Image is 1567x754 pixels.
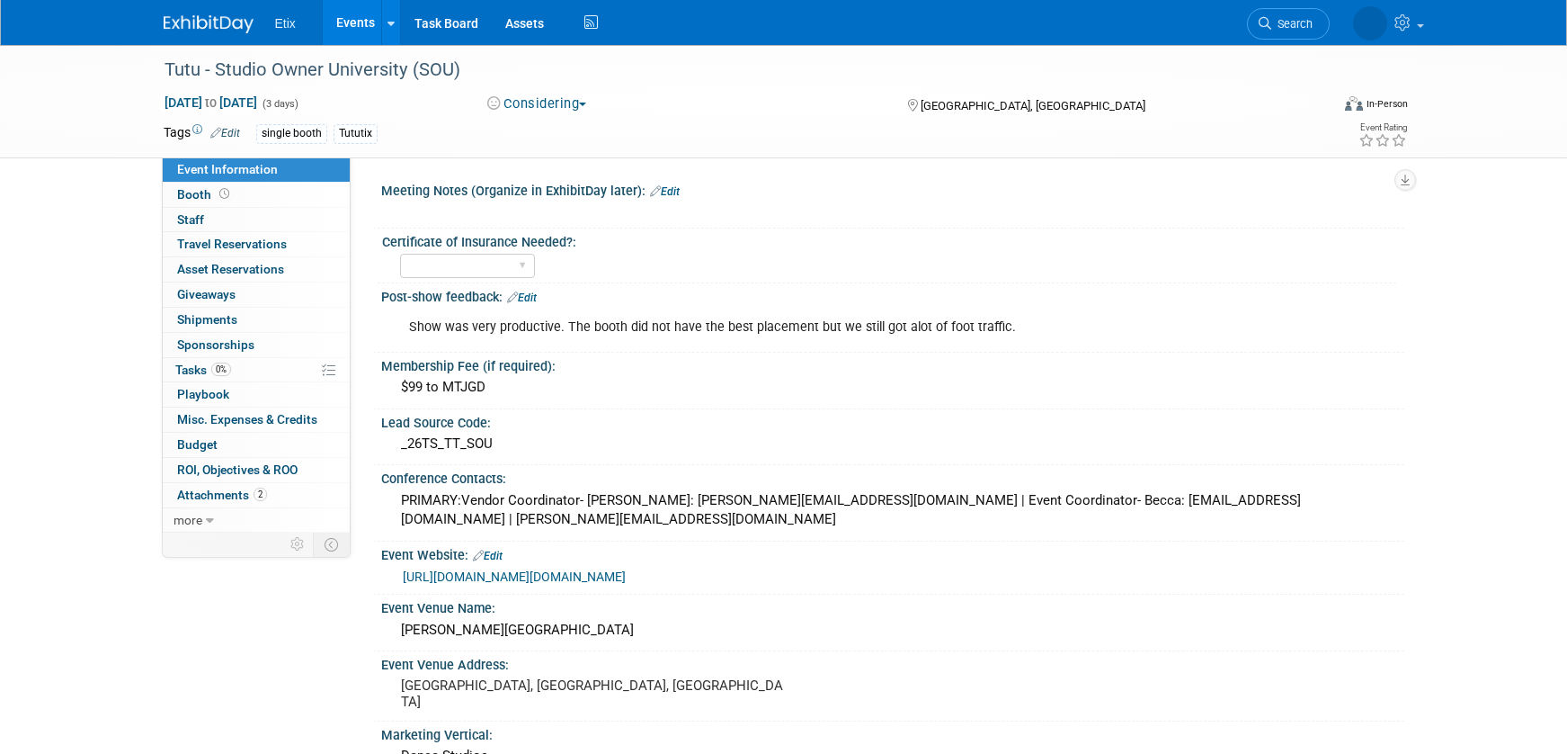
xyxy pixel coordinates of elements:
[395,430,1391,458] div: _26TS_TT_SOU
[163,183,350,207] a: Booth
[163,308,350,332] a: Shipments
[396,310,1206,346] div: Show was very productive. The booth did not have the best placement but we still got alot of foot...
[164,94,258,111] span: [DATE] [DATE]
[163,458,350,482] a: ROI, Objectives & ROO
[202,95,219,110] span: to
[254,488,267,501] span: 2
[163,382,350,407] a: Playbook
[163,483,350,507] a: Attachments2
[403,570,626,584] a: [URL][DOMAIN_NAME][DOMAIN_NAME]
[1224,94,1409,121] div: Event Format
[381,177,1404,201] div: Meeting Notes (Organize in ExhibitDay later):
[163,157,350,182] a: Event Information
[177,162,278,176] span: Event Information
[381,542,1404,565] div: Event Website:
[210,127,240,139] a: Edit
[401,678,788,710] pre: [GEOGRAPHIC_DATA], [GEOGRAPHIC_DATA], [GEOGRAPHIC_DATA]
[261,98,298,110] span: (3 days)
[163,333,350,357] a: Sponsorships
[395,616,1391,644] div: [PERSON_NAME][GEOGRAPHIC_DATA]
[1353,6,1387,40] img: Wendy Beasley
[481,94,593,113] button: Considering
[177,412,317,426] span: Misc. Expenses & Credits
[177,312,237,327] span: Shipments
[211,363,231,376] span: 0%
[163,257,350,282] a: Asset Reservations
[163,358,350,382] a: Tasks0%
[395,487,1391,534] div: PRIMARY:Vendor Coordinator- [PERSON_NAME]: [PERSON_NAME][EMAIL_ADDRESS][DOMAIN_NAME] | Event Coor...
[650,185,680,198] a: Edit
[174,513,202,527] span: more
[381,465,1404,488] div: Conference Contacts:
[177,237,287,251] span: Travel Reservations
[1247,8,1330,40] a: Search
[381,722,1404,744] div: Marketing Vertical:
[473,550,503,562] a: Edit
[256,124,327,143] div: single booth
[177,262,284,276] span: Asset Reservations
[177,337,254,352] span: Sponsorships
[275,16,296,31] span: Etix
[382,229,1396,251] div: Certificate of Insurance Needed?:
[1271,17,1313,31] span: Search
[163,283,350,307] a: Giveaways
[381,353,1404,375] div: Membership Fee (if required):
[177,187,233,202] span: Booth
[163,208,350,232] a: Staff
[507,292,537,304] a: Edit
[163,433,350,457] a: Budget
[381,283,1404,307] div: Post-show feedback:
[921,99,1145,112] span: [GEOGRAPHIC_DATA], [GEOGRAPHIC_DATA]
[282,533,314,556] td: Personalize Event Tab Strip
[164,123,240,144] td: Tags
[1366,97,1408,111] div: In-Person
[334,124,378,143] div: Tututix
[395,373,1391,401] div: $99 to MTJGD
[1345,96,1363,111] img: Format-Inperson.png
[313,533,350,556] td: Toggle Event Tabs
[163,508,350,533] a: more
[177,488,267,502] span: Attachments
[177,462,298,477] span: ROI, Objectives & ROO
[177,212,204,227] span: Staff
[177,437,218,452] span: Budget
[177,287,236,301] span: Giveaways
[177,387,229,401] span: Playbook
[164,15,254,33] img: ExhibitDay
[381,651,1404,674] div: Event Venue Address:
[175,363,231,377] span: Tasks
[1358,123,1407,132] div: Event Rating
[381,409,1404,432] div: Lead Source Code:
[163,408,350,432] a: Misc. Expenses & Credits
[216,187,233,201] span: Booth not reserved yet
[163,232,350,256] a: Travel Reservations
[158,54,1303,86] div: Tutu - Studio Owner University (SOU)
[381,595,1404,617] div: Event Venue Name:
